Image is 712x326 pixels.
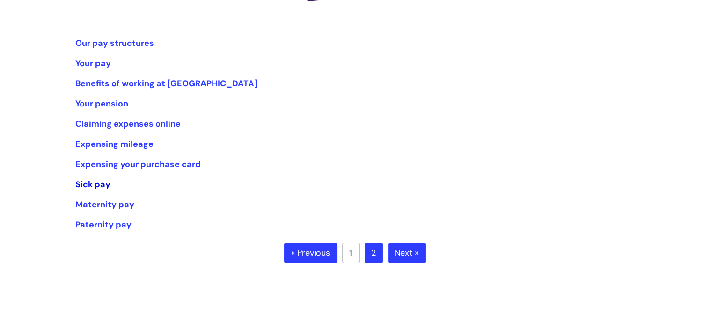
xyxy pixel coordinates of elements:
a: Benefits of working at [GEOGRAPHIC_DATA] [75,78,257,89]
a: Maternity pay [75,199,134,210]
a: Paternity pay [75,219,132,230]
a: Sick pay [75,179,110,190]
a: Our pay structures [75,38,154,49]
a: Expensing mileage [75,138,154,150]
a: 2 [365,243,383,264]
a: Expensing your purchase card [75,159,201,170]
a: Next » [388,243,426,264]
a: Your pay [75,58,111,69]
a: Your pension [75,98,128,109]
a: 1 [342,243,360,263]
a: « Previous [284,243,337,264]
a: Claiming expenses online [75,118,181,129]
